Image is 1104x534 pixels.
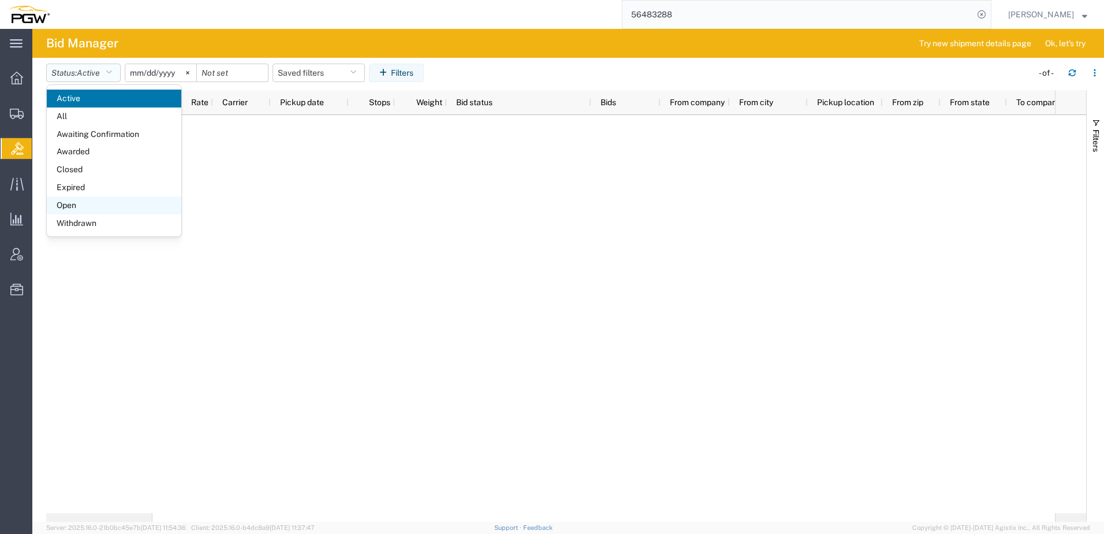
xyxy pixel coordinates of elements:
h4: Bid Manager [46,29,118,58]
span: Pickup location [817,98,874,107]
span: Expired [47,179,181,196]
input: Not set [125,64,196,81]
span: Open [47,196,181,214]
input: Not set [197,64,268,81]
span: All [47,107,181,125]
span: Withdrawn [47,214,181,232]
span: [DATE] 11:54:36 [141,524,186,531]
button: Ok, let's try [1035,34,1095,53]
a: Feedback [523,524,553,531]
span: Filters [1091,129,1101,152]
span: Closed [47,161,181,179]
span: Rate [162,98,208,107]
span: Active [47,90,181,107]
span: Active [77,68,100,77]
span: Stops [358,98,390,107]
span: Bid status [456,98,493,107]
span: From company [670,98,725,107]
span: From zip [892,98,923,107]
button: [PERSON_NAME] [1008,8,1088,21]
button: Saved filters [273,64,365,82]
span: From city [739,98,773,107]
span: [DATE] 11:37:47 [270,524,315,531]
img: logo [8,6,50,23]
input: Search for shipment number, reference number [622,1,974,28]
span: Weight [404,98,442,107]
a: Support [494,524,523,531]
button: Status:Active [46,64,121,82]
span: Copyright © [DATE]-[DATE] Agistix Inc., All Rights Reserved [912,523,1090,533]
span: Awaiting Confirmation [47,125,181,143]
span: Server: 2025.16.0-21b0bc45e7b [46,524,186,531]
span: From state [950,98,990,107]
span: Carrier [222,98,248,107]
button: Filters [369,64,424,82]
span: Amber Hickey [1008,8,1074,21]
span: Client: 2025.16.0-b4dc8a9 [191,524,315,531]
span: Awarded [47,143,181,161]
span: To company [1016,98,1061,107]
span: Pickup date [280,98,324,107]
div: - of - [1039,67,1059,79]
span: Try new shipment details page [919,38,1031,50]
span: Bids [601,98,616,107]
